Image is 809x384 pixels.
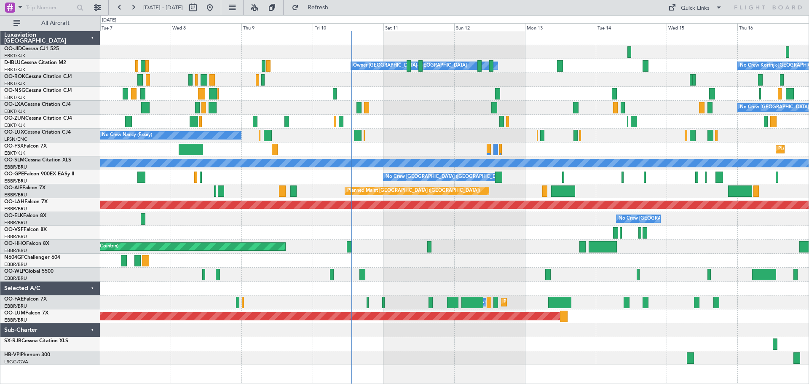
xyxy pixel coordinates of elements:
[4,116,72,121] a: OO-ZUNCessna Citation CJ4
[619,212,760,225] div: No Crew [GEOGRAPHIC_DATA] ([GEOGRAPHIC_DATA] National)
[4,74,72,79] a: OO-ROKCessna Citation CJ4
[353,59,467,72] div: Owner [GEOGRAPHIC_DATA]-[GEOGRAPHIC_DATA]
[4,102,71,107] a: OO-LXACessna Citation CJ4
[664,1,726,14] button: Quick Links
[4,199,48,204] a: OO-LAHFalcon 7X
[4,269,54,274] a: OO-WLPGlobal 5500
[4,338,68,344] a: SX-RJBCessna Citation XLS
[143,4,183,11] span: [DATE] - [DATE]
[4,172,74,177] a: OO-GPEFalcon 900EX EASy II
[4,136,27,142] a: LFSN/ENC
[4,60,21,65] span: D-IBLU
[100,23,171,31] div: Tue 7
[4,144,24,149] span: OO-FSX
[102,17,116,24] div: [DATE]
[4,275,27,282] a: EBBR/BRU
[4,158,24,163] span: OO-SLM
[667,23,737,31] div: Wed 15
[4,130,24,135] span: OO-LUX
[4,122,25,129] a: EBKT/KJK
[4,108,25,115] a: EBKT/KJK
[26,1,74,14] input: Trip Number
[4,359,28,365] a: LSGG/GVA
[4,247,27,254] a: EBBR/BRU
[4,241,26,246] span: OO-HHO
[4,255,24,260] span: N604GF
[383,23,454,31] div: Sat 11
[288,1,338,14] button: Refresh
[4,185,46,191] a: OO-AIEFalcon 7X
[4,192,27,198] a: EBBR/BRU
[4,227,24,232] span: OO-VSF
[4,213,46,218] a: OO-ELKFalcon 8X
[4,102,24,107] span: OO-LXA
[4,53,25,59] a: EBKT/KJK
[300,5,336,11] span: Refresh
[4,88,72,93] a: OO-NSGCessna Citation CJ4
[9,16,91,30] button: All Aircraft
[22,20,89,26] span: All Aircraft
[4,178,27,184] a: EBBR/BRU
[525,23,596,31] div: Mon 13
[4,88,25,93] span: OO-NSG
[4,199,24,204] span: OO-LAH
[4,94,25,101] a: EBKT/KJK
[4,150,25,156] a: EBKT/KJK
[4,206,27,212] a: EBBR/BRU
[4,213,23,218] span: OO-ELK
[4,67,25,73] a: EBKT/KJK
[4,297,24,302] span: OO-FAE
[4,144,47,149] a: OO-FSXFalcon 7X
[4,311,48,316] a: OO-LUMFalcon 7X
[4,269,25,274] span: OO-WLP
[4,130,71,135] a: OO-LUXCessna Citation CJ4
[241,23,312,31] div: Thu 9
[4,261,27,268] a: EBBR/BRU
[681,4,710,13] div: Quick Links
[4,185,22,191] span: OO-AIE
[454,23,525,31] div: Sun 12
[347,185,480,197] div: Planned Maint [GEOGRAPHIC_DATA] ([GEOGRAPHIC_DATA])
[4,234,27,240] a: EBBR/BRU
[4,297,47,302] a: OO-FAEFalcon 7X
[4,60,66,65] a: D-IBLUCessna Citation M2
[4,81,25,87] a: EBKT/KJK
[313,23,383,31] div: Fri 10
[4,46,22,51] span: OO-JID
[4,255,60,260] a: N604GFChallenger 604
[4,338,21,344] span: SX-RJB
[4,164,27,170] a: EBBR/BRU
[4,352,21,357] span: HB-VPI
[4,74,25,79] span: OO-ROK
[4,241,49,246] a: OO-HHOFalcon 8X
[4,172,24,177] span: OO-GPE
[4,220,27,226] a: EBBR/BRU
[4,311,25,316] span: OO-LUM
[737,23,808,31] div: Thu 16
[504,296,577,309] div: Planned Maint Melsbroek Air Base
[4,303,27,309] a: EBBR/BRU
[386,171,527,183] div: No Crew [GEOGRAPHIC_DATA] ([GEOGRAPHIC_DATA] National)
[4,317,27,323] a: EBBR/BRU
[596,23,667,31] div: Tue 14
[4,227,47,232] a: OO-VSFFalcon 8X
[102,129,152,142] div: No Crew Nancy (Essey)
[4,116,25,121] span: OO-ZUN
[4,158,71,163] a: OO-SLMCessna Citation XLS
[171,23,241,31] div: Wed 8
[4,352,50,357] a: HB-VPIPhenom 300
[4,46,59,51] a: OO-JIDCessna CJ1 525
